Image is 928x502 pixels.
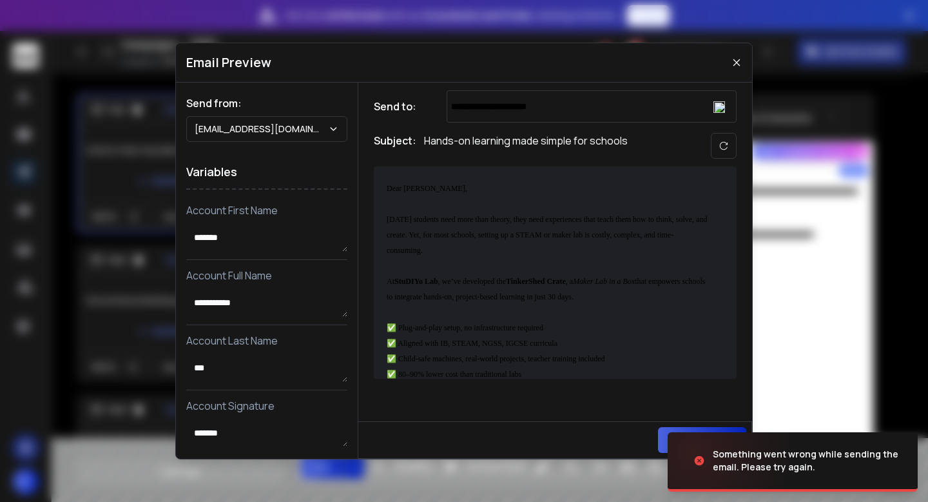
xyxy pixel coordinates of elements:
span: , we’ve developed the [438,277,506,286]
span: Maker Lab in a Box [573,277,635,286]
h1: Variables [186,155,347,190]
span: TinkerShed Crate [506,277,566,286]
h1: Send from: [186,95,347,111]
p: Hands-on learning made simple for schools [424,133,628,159]
span: Dear [PERSON_NAME], [387,184,467,193]
img: image [668,426,797,496]
p: Account Full Name [186,268,347,283]
div: Something went wrong while sending the email. Please try again. [713,448,902,474]
p: [EMAIL_ADDRESS][DOMAIN_NAME] [195,123,328,136]
p: Account Signature [186,398,347,414]
h1: Email Preview [186,54,271,72]
span: [DATE] students need more than theory, they need experiences that teach them how to think, solve,... [387,215,709,255]
p: Account First Name [186,203,347,218]
span: , a [566,277,573,286]
span: StuDIYo Lab [394,277,438,286]
p: Account Last Name [186,333,347,348]
span: ✅ Plug-and-play setup, no infrastructure required [387,323,543,332]
h1: Send to: [374,99,425,114]
span: ✅ Child-safe machines, real-world projects, teacher training included [387,354,605,363]
h1: Subject: [374,133,416,159]
span: At [387,277,394,286]
img: locked.png [713,101,725,113]
span: ✅ 80–90% lower cost than traditional labs [387,370,521,379]
span: ✅ Aligned with IB, STEAM, NGSS, IGCSE curricula [387,339,557,348]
